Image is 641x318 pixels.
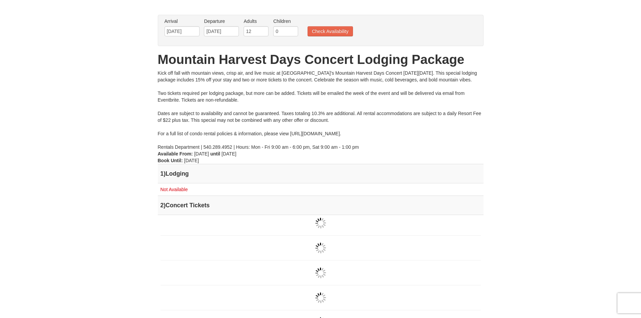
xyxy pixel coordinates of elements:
img: wait gif [315,218,326,228]
label: Children [273,18,298,25]
h4: 1 Lodging [161,170,481,177]
h1: Mountain Harvest Days Concert Lodging Package [158,53,484,66]
button: Check Availability [308,26,353,36]
span: [DATE] [194,151,209,156]
strong: Book Until: [158,158,183,163]
span: [DATE] [184,158,199,163]
span: ) [164,202,166,209]
span: ) [164,170,166,177]
strong: Available From: [158,151,193,156]
label: Departure [204,18,239,25]
span: Not Available [161,187,188,192]
img: wait gif [315,292,326,303]
span: [DATE] [221,151,236,156]
label: Adults [244,18,269,25]
h4: 2 Concert Tickets [161,202,481,209]
div: Kick off fall with mountain views, crisp air, and live music at [GEOGRAPHIC_DATA]’s Mountain Harv... [158,70,484,150]
strong: until [210,151,220,156]
label: Arrival [165,18,200,25]
img: wait gif [315,243,326,253]
img: wait gif [315,268,326,278]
